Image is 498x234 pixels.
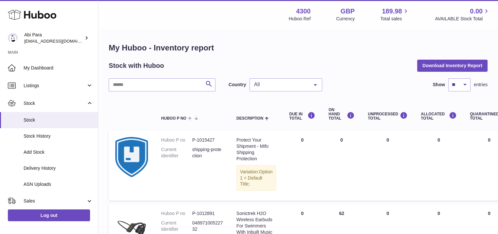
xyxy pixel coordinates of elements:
[109,43,488,53] h1: My Huboo - Inventory report
[289,112,315,121] div: DUE IN TOTAL
[24,181,93,187] span: ASN Uploads
[24,149,93,155] span: Add Stock
[192,146,223,159] dd: shipping-protection
[161,220,192,232] dt: Current identifier
[8,33,18,43] img: Abi@mifo.co.uk
[240,169,272,187] span: Option 1 = Default Title;
[283,130,322,201] td: 0
[24,117,93,123] span: Stock
[474,82,488,88] span: entries
[24,32,83,44] div: Abi Para
[296,7,311,16] strong: 4300
[341,7,355,16] strong: GBP
[328,108,355,121] div: ON HAND Total
[336,16,355,22] div: Currency
[470,7,483,16] span: 0.00
[24,133,93,139] span: Stock History
[236,165,276,191] div: Variation:
[236,116,263,121] span: Description
[24,38,96,44] span: [EMAIL_ADDRESS][DOMAIN_NAME]
[435,16,490,22] span: AVAILABLE Stock Total
[435,7,490,22] a: 0.00 AVAILABLE Stock Total
[161,137,192,143] dt: Huboo P no
[161,116,186,121] span: Huboo P no
[252,81,309,88] span: All
[24,198,86,204] span: Sales
[380,16,409,22] span: Total sales
[433,82,445,88] label: Show
[368,112,408,121] div: UNPROCESSED Total
[361,130,414,201] td: 0
[192,210,223,217] dd: P-1012891
[488,211,490,216] span: 0
[414,130,463,201] td: 0
[115,137,148,177] img: product image
[236,137,276,162] div: Protect Your Shipment - Mifo Shipping Protection
[488,137,490,143] span: 0
[289,16,311,22] div: Huboo Ref
[192,137,223,143] dd: P-1015427
[24,83,86,89] span: Listings
[382,7,402,16] span: 189.98
[417,60,488,71] button: Download Inventory Report
[24,100,86,107] span: Stock
[322,130,361,201] td: 0
[161,146,192,159] dt: Current identifier
[109,61,164,70] h2: Stock with Huboo
[380,7,409,22] a: 189.98 Total sales
[8,209,90,221] a: Log out
[24,165,93,171] span: Delivery History
[24,65,93,71] span: My Dashboard
[421,112,457,121] div: ALLOCATED Total
[192,220,223,232] dd: 04897100522732
[229,82,246,88] label: Country
[161,210,192,217] dt: Huboo P no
